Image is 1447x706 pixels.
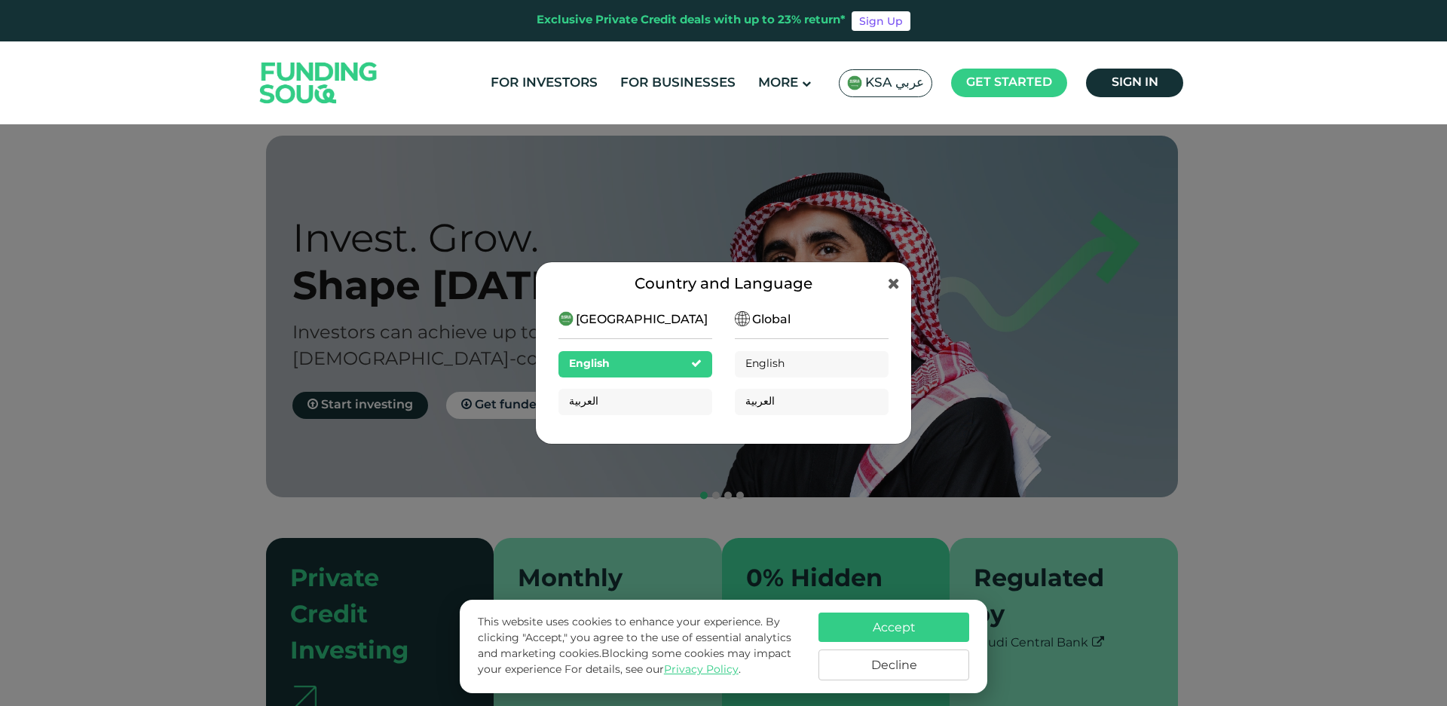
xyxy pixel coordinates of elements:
button: Accept [818,613,969,642]
span: Blocking some cookies may impact your experience [478,649,791,675]
a: Sign Up [852,11,910,31]
span: العربية [569,396,598,407]
p: This website uses cookies to enhance your experience. By clicking "Accept," you agree to the use ... [478,615,803,678]
a: Privacy Policy [664,665,739,675]
span: English [569,359,610,369]
button: Decline [818,649,969,680]
a: Sign in [1086,69,1183,97]
span: Sign in [1112,77,1158,88]
img: Logo [245,44,393,121]
span: More [758,77,798,90]
img: SA Flag [735,311,750,326]
div: Exclusive Private Credit deals with up to 23% return* [537,12,846,29]
span: KSA عربي [865,75,924,92]
a: For Investors [487,71,601,96]
span: English [745,359,785,369]
a: For Businesses [616,71,739,96]
span: For details, see our . [564,665,741,675]
img: SA Flag [847,75,862,90]
span: العربية [745,396,775,407]
img: SA Flag [558,311,574,326]
span: [GEOGRAPHIC_DATA] [576,311,708,329]
span: Global [752,311,791,329]
div: Country and Language [558,274,889,296]
span: Get started [966,77,1052,88]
